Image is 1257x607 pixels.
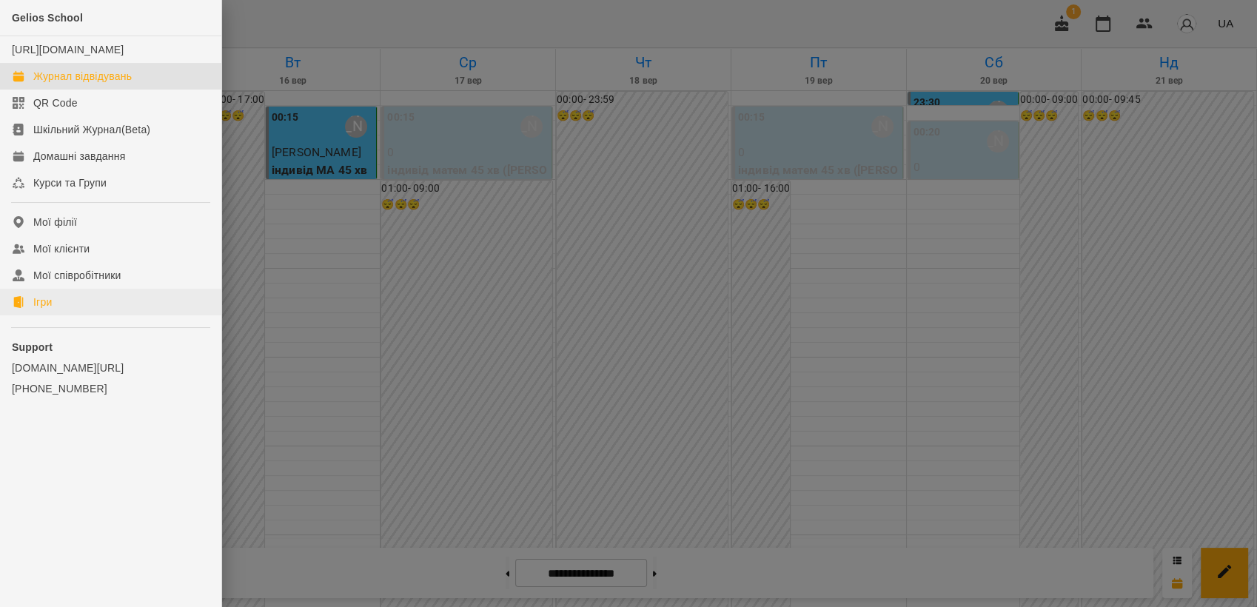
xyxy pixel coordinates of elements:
[12,44,124,56] a: [URL][DOMAIN_NAME]
[33,241,90,256] div: Мої клієнти
[33,122,150,137] div: Шкільний Журнал(Beta)
[12,12,83,24] span: Gelios School
[33,268,121,283] div: Мої співробітники
[33,69,132,84] div: Журнал відвідувань
[33,215,77,229] div: Мої філії
[33,175,107,190] div: Курси та Групи
[33,95,78,110] div: QR Code
[12,381,209,396] a: [PHONE_NUMBER]
[33,149,125,164] div: Домашні завдання
[33,295,52,309] div: Ігри
[12,360,209,375] a: [DOMAIN_NAME][URL]
[12,340,209,355] p: Support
